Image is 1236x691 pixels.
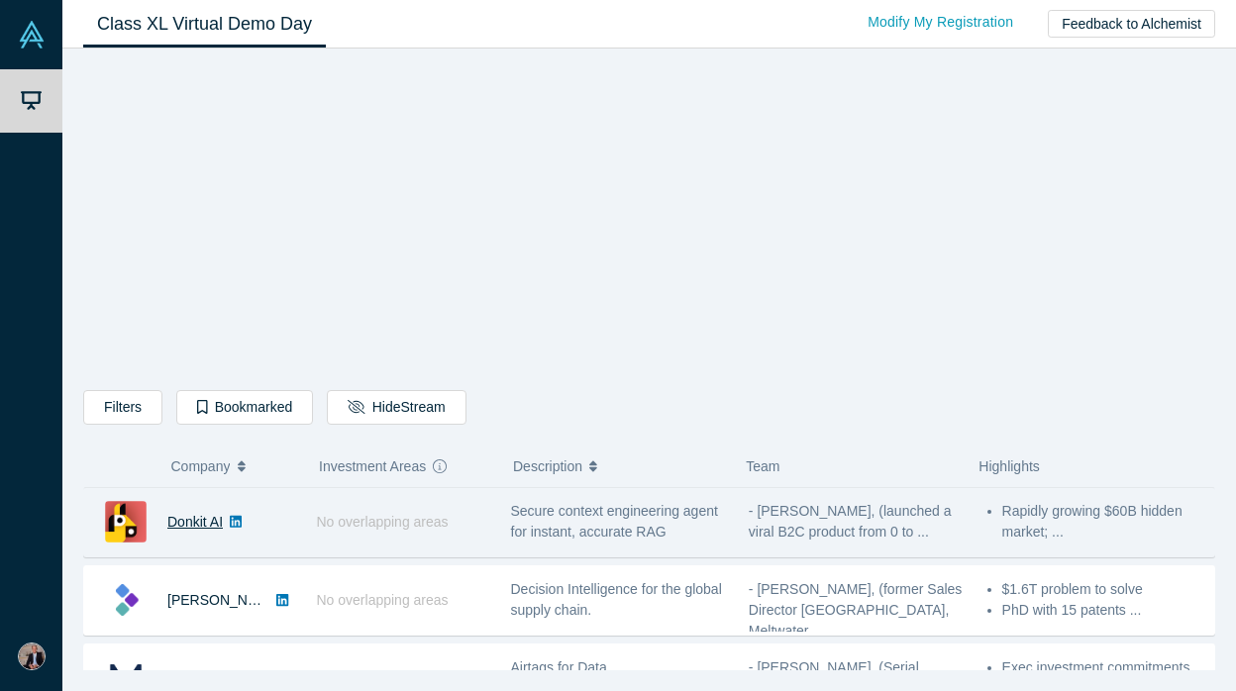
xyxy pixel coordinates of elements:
span: Team [746,458,779,474]
button: Feedback to Alchemist [1048,10,1215,38]
span: No overlapping areas [317,514,449,530]
img: Kimaru AI's Logo [105,579,147,621]
a: MELURNA [167,670,235,686]
button: Filters [83,390,162,425]
a: [PERSON_NAME] [167,592,281,608]
li: $1.6T problem to solve [1002,579,1204,600]
button: Bookmarked [176,390,313,425]
button: HideStream [327,390,465,425]
a: Class XL Virtual Demo Day [83,1,326,48]
iframe: Alchemist Class XL Demo Day: Vault [373,64,926,375]
span: Airtags for Data [511,659,607,675]
span: Secure context engineering agent for instant, accurate RAG [511,503,718,540]
img: Roger Ingold's Account [18,642,46,670]
li: PhD with 15 patents ... [1002,600,1204,621]
img: Alchemist Vault Logo [18,21,46,49]
a: Donkit AI [167,514,223,530]
span: Investment Areas [319,445,426,487]
button: Description [513,445,725,487]
span: Decision Intelligence for the global supply chain. [511,581,722,618]
button: Company [171,445,299,487]
span: Highlights [978,458,1039,474]
span: No overlapping areas [317,592,449,608]
span: Company [171,445,231,487]
span: - [PERSON_NAME], (former Sales Director [GEOGRAPHIC_DATA], Meltwater ... [749,581,963,639]
li: Rapidly growing $60B hidden market; ... [1002,501,1204,543]
img: Donkit AI's Logo [105,501,147,543]
span: Description [513,445,582,487]
span: No overlapping areas [317,670,449,686]
a: Modify My Registration [847,5,1034,40]
span: - [PERSON_NAME], (launched a viral B2C product from 0 to ... [749,503,952,540]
